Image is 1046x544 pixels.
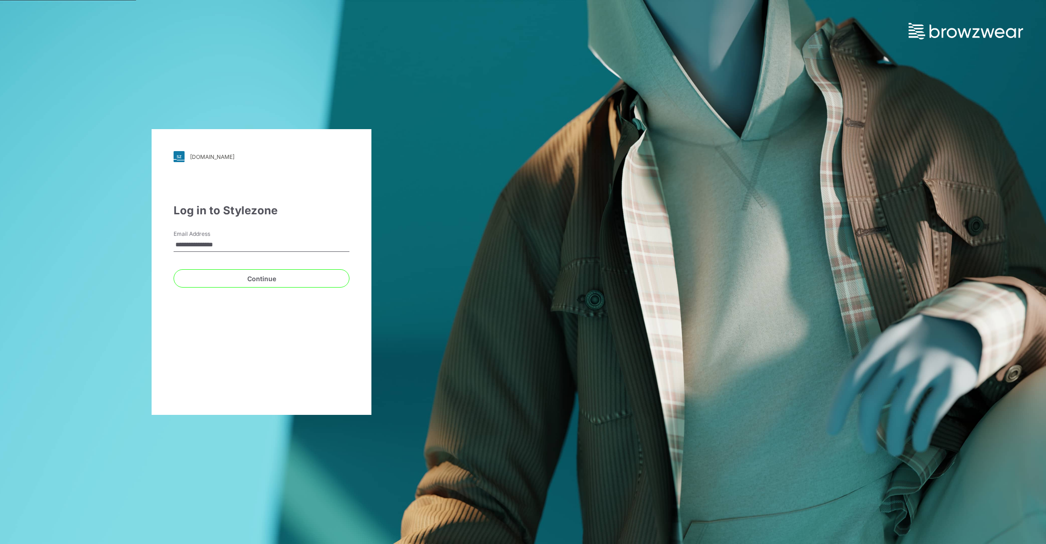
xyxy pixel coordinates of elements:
[190,153,234,160] div: [DOMAIN_NAME]
[174,151,349,162] a: [DOMAIN_NAME]
[174,151,185,162] img: svg+xml;base64,PHN2ZyB3aWR0aD0iMjgiIGhlaWdodD0iMjgiIHZpZXdCb3g9IjAgMCAyOCAyOCIgZmlsbD0ibm9uZSIgeG...
[174,230,238,238] label: Email Address
[174,269,349,288] button: Continue
[174,202,349,219] div: Log in to Stylezone
[909,23,1023,39] img: browzwear-logo.73288ffb.svg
